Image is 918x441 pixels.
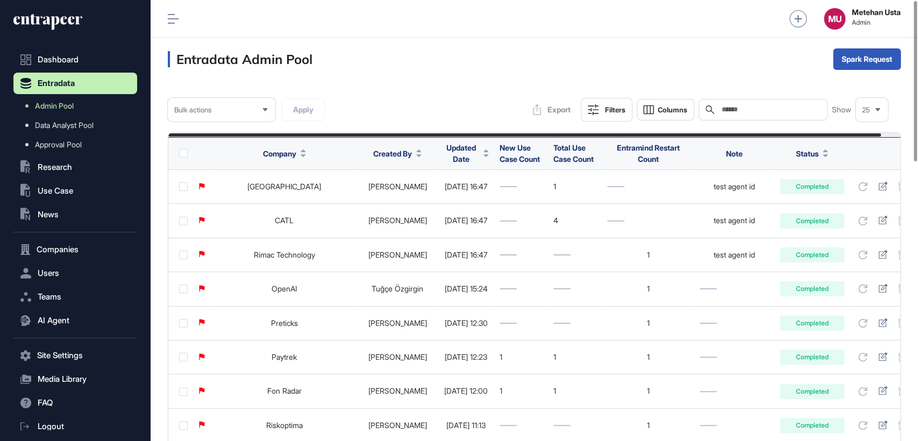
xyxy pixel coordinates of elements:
[247,182,321,191] a: [GEOGRAPHIC_DATA]
[780,281,844,296] div: Completed
[607,319,689,328] div: 1
[553,387,596,395] div: 1
[38,79,75,88] span: Entradata
[658,106,687,114] span: Columns
[38,187,73,195] span: Use Case
[275,216,294,225] a: CATL
[581,98,632,122] button: Filters
[13,49,137,70] a: Dashboard
[780,350,844,365] div: Completed
[272,352,297,361] a: Paytrek
[607,251,689,259] div: 1
[263,148,306,159] button: Company
[368,182,427,191] a: [PERSON_NAME]
[637,99,694,120] button: Columns
[443,387,489,395] div: [DATE] 12:00
[527,99,577,120] button: Export
[824,8,845,30] button: MU
[700,216,769,225] div: test agent id
[168,51,312,67] h3: Entradata Admin Pool
[780,214,844,229] div: Completed
[13,392,137,414] button: FAQ
[443,142,479,165] span: Updated Date
[38,55,79,64] span: Dashboard
[13,204,137,225] button: News
[443,142,489,165] button: Updated Date
[368,421,427,430] a: [PERSON_NAME]
[553,143,594,163] span: Total Use Case Count
[443,251,489,259] div: [DATE] 16:47
[796,148,819,159] span: Status
[833,48,901,70] button: Spark Request
[607,284,689,293] div: 1
[13,310,137,331] button: AI Agent
[373,148,422,159] button: Created By
[267,386,302,395] a: Fon Radar
[272,284,297,293] a: OpenAI
[780,418,844,433] div: Completed
[553,216,596,225] div: 4
[174,106,211,114] span: Bulk actions
[38,375,87,383] span: Media Library
[35,140,82,149] span: Approval Pool
[700,251,769,259] div: test agent id
[13,416,137,437] a: Logout
[38,422,64,431] span: Logout
[263,148,296,159] span: Company
[13,239,137,260] button: Companies
[38,163,72,172] span: Research
[780,384,844,399] div: Completed
[780,316,844,331] div: Completed
[443,353,489,361] div: [DATE] 12:23
[443,319,489,328] div: [DATE] 12:30
[607,421,689,430] div: 1
[832,105,851,114] span: Show
[254,250,315,259] a: Rimac Technology
[368,216,427,225] a: [PERSON_NAME]
[35,121,94,130] span: Data Analyst Pool
[443,216,489,225] div: [DATE] 16:47
[38,293,61,301] span: Teams
[13,368,137,390] button: Media Library
[553,182,596,191] div: 1
[443,421,489,430] div: [DATE] 11:13
[607,353,689,361] div: 1
[368,318,427,328] a: [PERSON_NAME]
[796,148,828,159] button: Status
[373,148,412,159] span: Created By
[13,73,137,94] button: Entradata
[443,284,489,293] div: [DATE] 15:24
[852,19,901,26] span: Admin
[500,353,543,361] div: 1
[19,116,137,135] a: Data Analyst Pool
[780,247,844,262] div: Completed
[266,421,303,430] a: Riskoptima
[19,96,137,116] a: Admin Pool
[500,387,543,395] div: 1
[368,352,427,361] a: [PERSON_NAME]
[443,182,489,191] div: [DATE] 16:47
[605,105,625,114] div: Filters
[13,180,137,202] button: Use Case
[38,210,59,219] span: News
[368,250,427,259] a: [PERSON_NAME]
[35,102,74,110] span: Admin Pool
[780,179,844,194] div: Completed
[726,149,743,158] span: Note
[368,386,427,395] a: [PERSON_NAME]
[607,387,689,395] div: 1
[19,135,137,154] a: Approval Pool
[372,284,423,293] a: Tuğçe Özgirgin
[700,182,769,191] div: test agent id
[862,106,870,114] span: 25
[37,351,83,360] span: Site Settings
[38,399,53,407] span: FAQ
[553,353,596,361] div: 1
[37,245,79,254] span: Companies
[271,318,298,328] a: Preticks
[852,8,901,17] strong: Metehan Usta
[617,143,680,163] span: Entramind Restart Count
[13,262,137,284] button: Users
[500,143,540,163] span: New Use Case Count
